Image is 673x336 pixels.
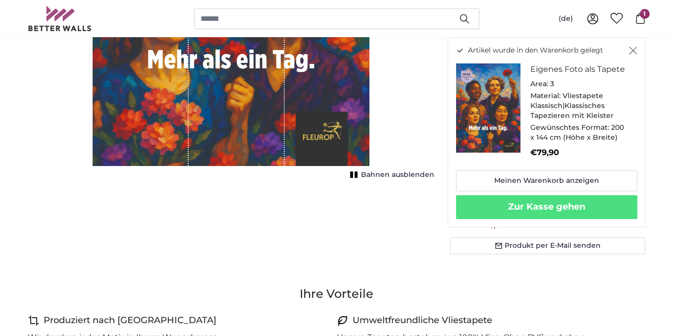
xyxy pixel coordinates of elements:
span: Vliestapete Klassisch|Klassisches Tapezieren mit Kleister [530,91,614,120]
span: Artikel wurde in den Warenkorb gelegt [468,46,603,56]
span: 3 [550,79,554,88]
div: Artikel wurde in den Warenkorb gelegt [448,37,646,227]
span: Material: [530,91,561,100]
h4: Produziert nach [GEOGRAPHIC_DATA] [44,314,216,328]
button: Schließen [629,46,637,56]
span: 1 [640,9,650,19]
span: Bahnen ausblenden [361,170,434,180]
span: Gewünschtes Format: [530,123,609,132]
p: €79,90 [530,147,629,159]
h3: Eigenes Foto als Tapete [530,63,629,75]
img: Betterwalls [28,6,92,31]
a: Meinen Warenkorb anzeigen [456,170,637,191]
span: 200 x 144 cm (Höhe x Breite) [530,123,624,142]
img: personalised-photo [456,63,520,153]
h4: Umweltfreundliche Vliestapete [353,314,492,328]
h3: Ihre Vorteile [28,286,646,302]
button: Zur Kasse gehen [456,195,637,219]
button: Bahnen ausblenden [347,168,434,182]
button: Produkt per E-Mail senden [450,237,646,254]
button: (de) [551,10,581,28]
span: Area: [530,79,548,88]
